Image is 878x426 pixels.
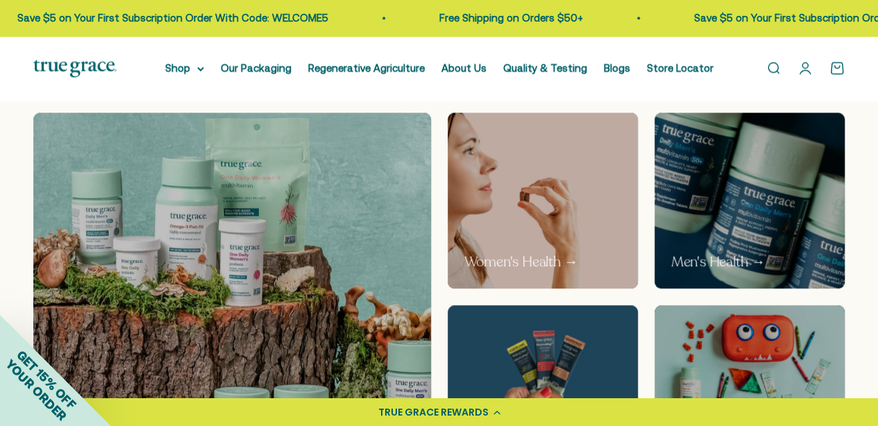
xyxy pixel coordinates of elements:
summary: Shop [165,60,204,76]
p: Men's Health → [671,252,765,272]
a: Regenerative Agriculture [308,62,425,74]
a: Our Packaging [221,62,292,74]
span: YOUR ORDER [3,357,69,423]
a: Store Locator [647,62,714,74]
div: TRUE GRACE REWARDS [378,405,489,420]
a: Blogs [604,62,630,74]
a: True Grace One Daily Men's multivitamin bottles on a blue background Men's Health → [655,113,845,288]
img: True Grace One Daily Men's multivitamin bottles on a blue background [655,113,845,288]
span: GET 15% OFF [14,347,78,411]
a: About Us [441,62,487,74]
img: Woman holding a small pill in a pink background [441,108,643,294]
p: Women's Health → [464,252,578,272]
a: Woman holding a small pill in a pink background Women's Health → [448,113,638,288]
a: Quality & Testing [503,62,587,74]
a: Free Shipping on Orders $50+ [323,12,466,24]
